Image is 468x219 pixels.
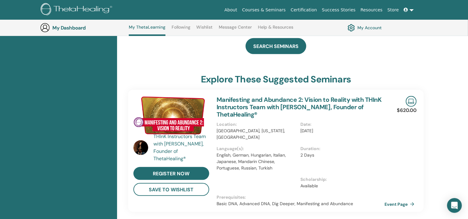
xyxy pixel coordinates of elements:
img: generic-user-icon.jpg [40,23,50,33]
img: default.jpg [133,140,148,155]
a: Help & Resources [258,25,293,34]
a: Manifesting and Abundance 2: Vision to Reality with THInK Instructors Team with [PERSON_NAME], Fo... [217,96,382,118]
div: Open Intercom Messenger [447,198,462,213]
p: Available [300,183,381,189]
p: [GEOGRAPHIC_DATA], [US_STATE], [GEOGRAPHIC_DATA] [217,128,297,141]
a: THInK Instructors Team with [PERSON_NAME], Founder of ThetaHealing® [153,133,210,162]
a: Success Stories [319,4,358,16]
a: register now [133,167,209,180]
span: SEARCH SEMINARS [253,43,299,50]
p: Scholarship : [300,176,381,183]
a: Following [172,25,190,34]
a: Certification [288,4,319,16]
p: 2 Days [300,152,381,158]
a: My Account [348,22,382,33]
p: English, German, Hungarian, Italian, Japanese, Mandarin Chinese, Portuguese, Russian, Turkish [217,152,297,171]
p: [DATE] [300,128,381,134]
p: Duration : [300,145,381,152]
span: register now [153,170,189,177]
img: Manifesting and Abundance 2: Vision to Reality [133,96,209,135]
button: save to wishlist [133,183,209,196]
p: Language(s) : [217,145,297,152]
p: Prerequisites : [217,194,385,201]
a: Store [385,4,401,16]
img: logo.png [41,3,114,17]
p: $620.00 [397,107,417,114]
img: cog.svg [348,22,355,33]
a: Resources [358,4,385,16]
a: Event Page [385,200,417,209]
a: My ThetaLearning [129,25,165,36]
a: Message Center [219,25,252,34]
img: Live Online Seminar [406,96,417,107]
p: Basic DNA, Advanced DNA, Dig Deeper, Manifesting and Abundance [217,201,385,207]
h3: My Dashboard [52,25,114,31]
a: About [222,4,239,16]
a: SEARCH SEMINARS [246,38,306,54]
p: Location : [217,121,297,128]
p: Date : [300,121,381,128]
a: Wishlist [197,25,213,34]
a: Courses & Seminars [240,4,288,16]
h3: explore these suggested seminars [201,74,351,85]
